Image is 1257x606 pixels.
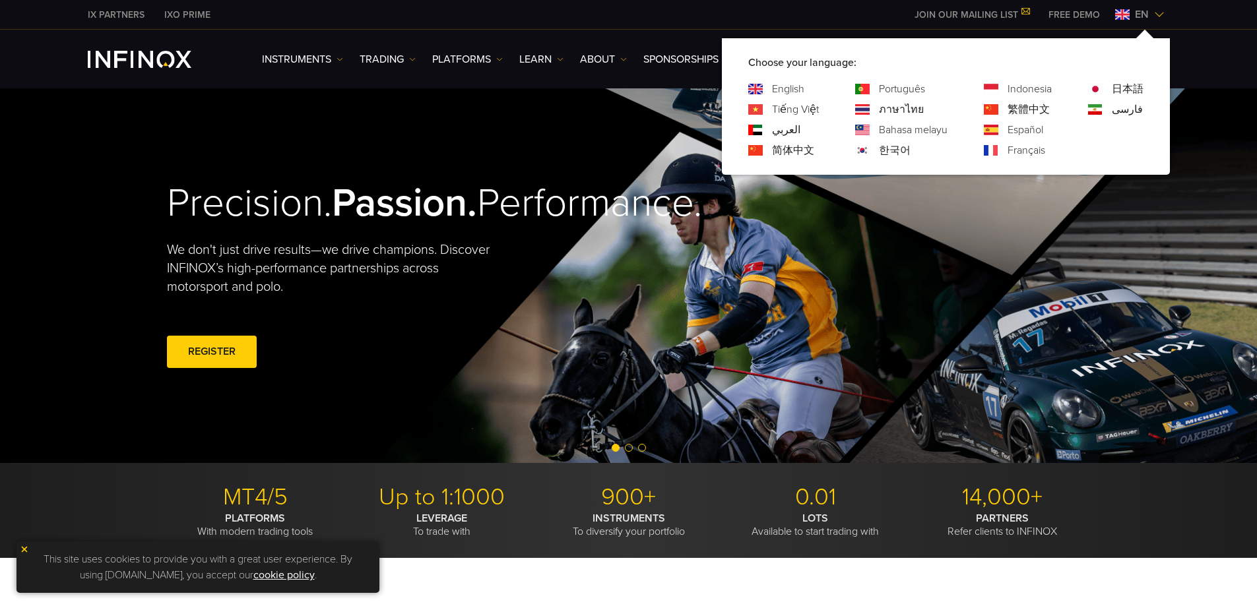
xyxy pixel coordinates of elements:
p: Up to 1:1000 [354,483,531,512]
a: Language [1008,102,1050,117]
a: INFINOX [78,8,154,22]
a: PLATFORMS [432,51,503,67]
strong: LEVERAGE [416,512,467,525]
p: With modern trading tools [167,512,344,538]
span: Go to slide 3 [638,444,646,452]
a: INFINOX Logo [88,51,222,68]
strong: PARTNERS [976,512,1029,525]
p: MT4/5 [167,483,344,512]
p: This site uses cookies to provide you with a great user experience. By using [DOMAIN_NAME], you a... [23,548,373,586]
a: INFINOX [154,8,220,22]
p: Available to start trading with [727,512,904,538]
p: 900+ [540,483,717,512]
a: Language [1008,122,1043,138]
a: Language [879,142,911,158]
img: yellow close icon [20,545,29,554]
span: en [1130,7,1154,22]
a: Language [879,122,948,138]
p: Choose your language: [748,55,1144,71]
a: Language [772,122,800,138]
p: 14,000+ [914,483,1091,512]
a: Language [1112,81,1144,97]
strong: PLATFORMS [225,512,285,525]
a: REGISTER [167,336,257,368]
a: Language [879,102,924,117]
h2: Precision. Performance. [167,179,583,227]
a: Language [1112,102,1143,117]
strong: LOTS [802,512,828,525]
a: Instruments [262,51,343,67]
span: Go to slide 1 [612,444,620,452]
p: 0.01 [727,483,904,512]
p: To diversify your portfolio [540,512,717,538]
a: INFINOX MENU [1039,8,1110,22]
a: Language [1008,142,1045,158]
strong: INSTRUMENTS [593,512,665,525]
p: We don't just drive results—we drive champions. Discover INFINOX’s high-performance partnerships ... [167,241,500,296]
a: ABOUT [580,51,627,67]
a: Language [772,142,814,158]
a: Language [879,81,925,97]
a: TRADING [360,51,416,67]
a: Language [772,81,804,97]
p: Refer clients to INFINOX [914,512,1091,538]
a: Learn [519,51,564,67]
a: Language [772,102,819,117]
span: Go to slide 2 [625,444,633,452]
p: To trade with [354,512,531,538]
strong: Passion. [332,179,477,227]
a: SPONSORSHIPS [643,51,719,67]
a: cookie policy [253,568,315,582]
a: Language [1008,81,1052,97]
a: JOIN OUR MAILING LIST [905,9,1039,20]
